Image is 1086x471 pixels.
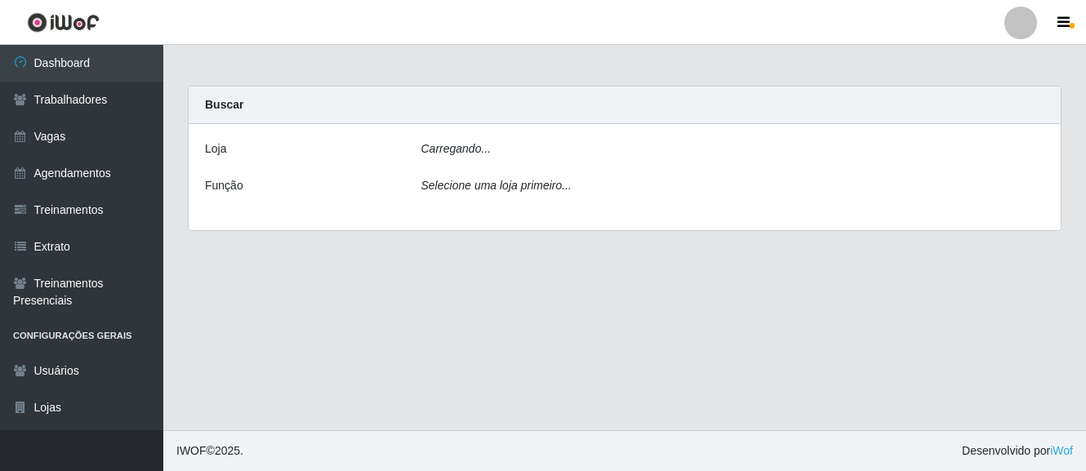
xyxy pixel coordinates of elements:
a: iWof [1050,444,1073,457]
img: CoreUI Logo [27,12,100,33]
label: Loja [205,140,226,158]
span: Desenvolvido por [962,442,1073,460]
label: Função [205,177,243,194]
span: IWOF [176,444,207,457]
strong: Buscar [205,98,243,111]
i: Selecione uma loja primeiro... [421,179,572,192]
span: © 2025 . [176,442,243,460]
i: Carregando... [421,142,492,155]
